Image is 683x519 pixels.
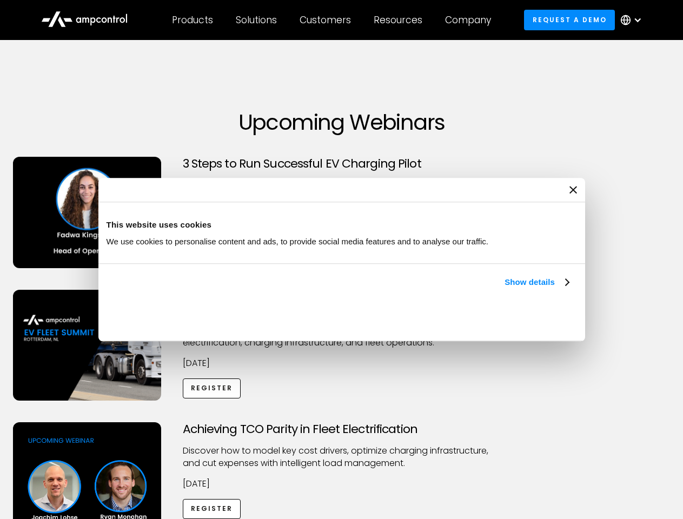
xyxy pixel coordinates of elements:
[172,14,213,26] div: Products
[107,218,577,231] div: This website uses cookies
[445,14,491,26] div: Company
[300,14,351,26] div: Customers
[183,157,501,171] h3: 3 Steps to Run Successful EV Charging Pilot
[505,276,568,289] a: Show details
[374,14,422,26] div: Resources
[183,357,501,369] p: [DATE]
[524,10,615,30] a: Request a demo
[236,14,277,26] div: Solutions
[183,478,501,490] p: [DATE]
[107,237,489,246] span: We use cookies to personalise content and ads, to provide social media features and to analyse ou...
[183,499,241,519] a: Register
[183,445,501,469] p: Discover how to model key cost drivers, optimize charging infrastructure, and cut expenses with i...
[569,186,577,194] button: Close banner
[417,301,573,332] button: Okay
[183,422,501,436] h3: Achieving TCO Parity in Fleet Electrification
[13,109,671,135] h1: Upcoming Webinars
[183,378,241,398] a: Register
